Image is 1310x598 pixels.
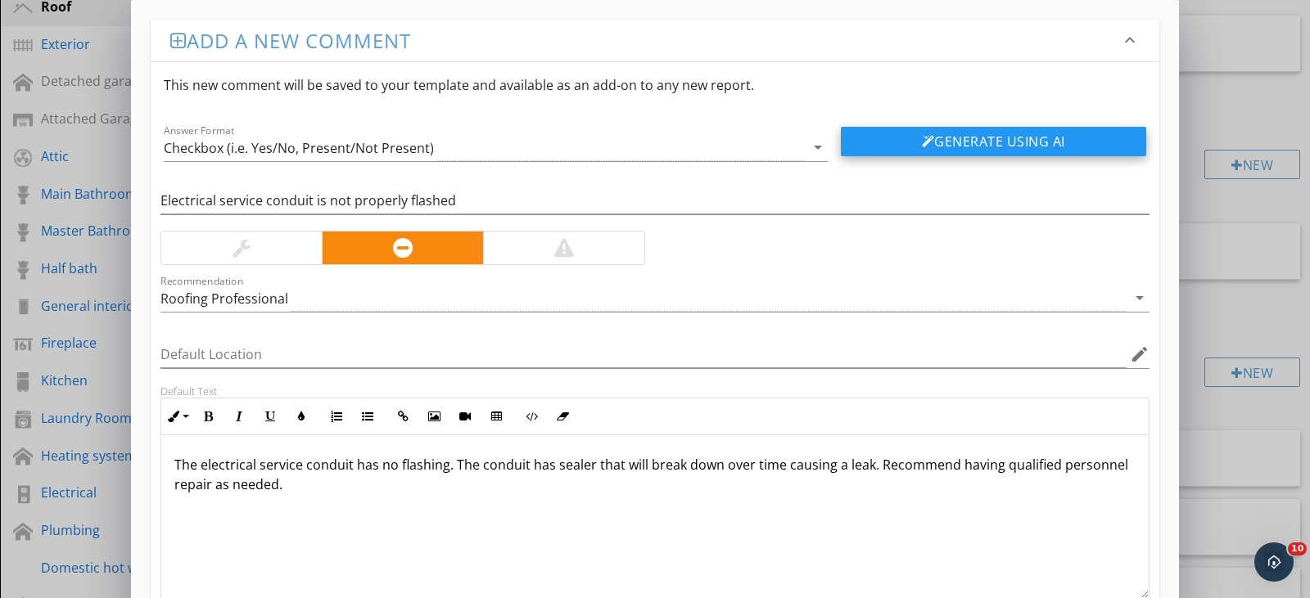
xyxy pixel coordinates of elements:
[1288,542,1307,555] span: 10
[160,291,288,306] div: Roofing Professional
[160,384,1150,398] div: Default Text
[164,141,434,155] div: Checkbox (i.e. Yes/No, Present/Not Present)
[1130,344,1150,364] i: edit
[1130,288,1150,308] i: arrow_drop_down
[481,401,512,432] button: Insert Table
[352,401,383,432] button: Unordered List
[841,127,1146,156] button: Generate Using AI
[174,455,1136,494] p: The electrical service conduit has no flashing. The conduit has sealer that will break down over ...
[255,401,286,432] button: Underline (Ctrl+U)
[808,137,828,157] i: arrow_drop_down
[160,341,1127,368] input: Default Location
[224,401,255,432] button: Italic (Ctrl+I)
[192,401,224,432] button: Bold (Ctrl+B)
[170,29,1120,52] h3: Add a new comment
[160,187,1150,214] input: Name
[161,401,192,432] button: Inline Style
[516,401,547,432] button: Code View
[151,62,1159,108] div: This new comment will be saved to your template and available as an add-on to any new report.
[1254,542,1294,582] iframe: Intercom live chat
[1120,30,1140,50] i: keyboard_arrow_down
